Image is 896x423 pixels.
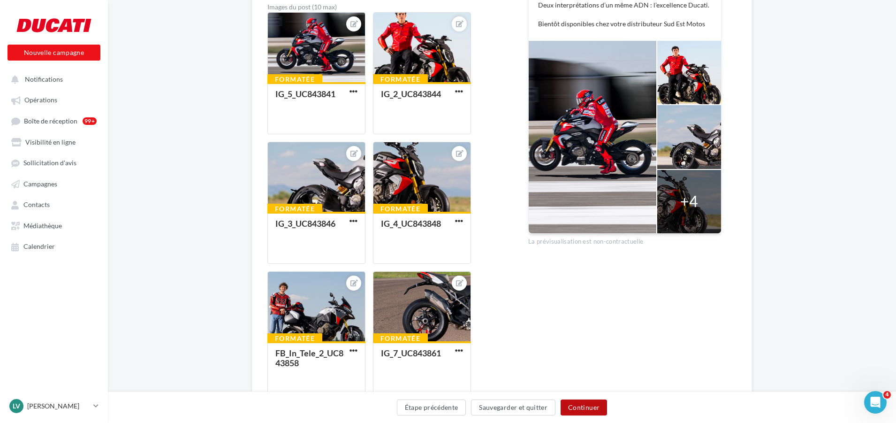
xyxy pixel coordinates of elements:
[6,175,102,192] a: Campagnes
[6,154,102,171] a: Sollicitation d'avis
[275,348,343,368] div: FB_In_Tele_2_UC843858
[275,89,335,99] div: IG_5_UC843841
[373,74,428,85] div: Formatée
[373,204,428,214] div: Formatée
[23,180,57,188] span: Campagnes
[471,400,555,415] button: Sauvegarder et quitter
[267,4,513,10] div: Images du post (10 max)
[23,243,55,251] span: Calendrier
[561,400,607,415] button: Continuer
[23,201,50,209] span: Contacts
[397,400,466,415] button: Étape précédente
[381,89,441,99] div: IG_2_UC843844
[8,45,100,61] button: Nouvelle campagne
[275,218,335,229] div: IG_3_UC843846
[23,159,76,167] span: Sollicitation d'avis
[267,333,322,344] div: Formatée
[25,75,63,83] span: Notifications
[23,222,62,230] span: Médiathèque
[6,70,99,87] button: Notifications
[83,117,97,125] div: 99+
[24,117,77,125] span: Boîte de réception
[8,397,100,415] a: Lv [PERSON_NAME]
[680,191,698,212] div: +4
[6,196,102,213] a: Contacts
[24,96,57,104] span: Opérations
[381,218,441,229] div: IG_4_UC843848
[381,348,441,358] div: IG_7_UC843861
[267,74,322,85] div: Formatée
[27,401,90,411] p: [PERSON_NAME]
[6,91,102,108] a: Opérations
[6,133,102,150] a: Visibilité en ligne
[25,138,76,146] span: Visibilité en ligne
[6,112,102,130] a: Boîte de réception99+
[13,401,20,411] span: Lv
[864,391,887,414] iframe: Intercom live chat
[6,217,102,234] a: Médiathèque
[528,234,721,246] div: La prévisualisation est non-contractuelle
[373,333,428,344] div: Formatée
[883,391,891,399] span: 4
[6,238,102,254] a: Calendrier
[267,204,322,214] div: Formatée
